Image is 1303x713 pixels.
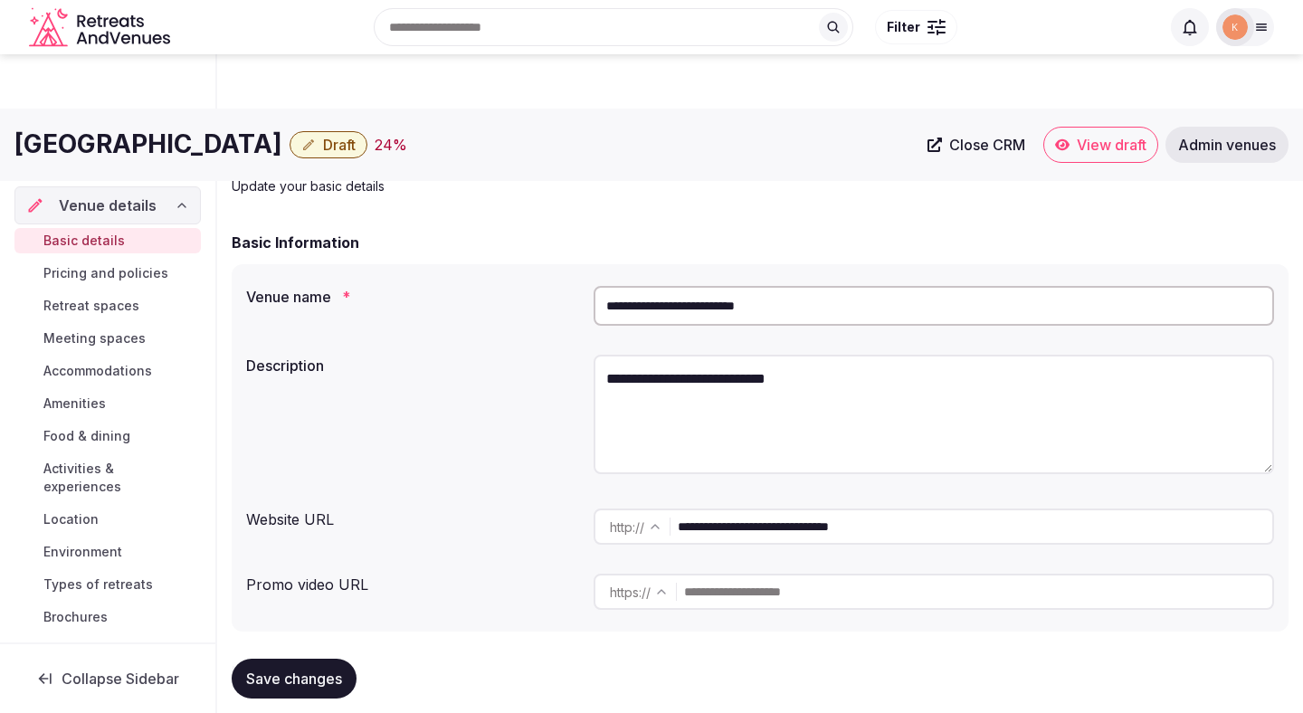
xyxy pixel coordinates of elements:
span: Basic details [43,232,125,250]
a: Environment [14,539,201,565]
a: Food & dining [14,423,201,449]
label: Description [246,358,579,373]
div: Website URL [246,501,579,530]
a: Ownership [14,641,201,679]
a: Visit the homepage [29,7,174,48]
span: Brochures [43,608,108,626]
span: Amenities [43,395,106,413]
span: View draft [1077,136,1146,154]
button: Draft [290,131,367,158]
a: Amenities [14,391,201,416]
span: Accommodations [43,362,152,380]
button: 24% [375,134,407,156]
a: View draft [1043,127,1158,163]
span: Close CRM [949,136,1025,154]
img: katsabado [1222,14,1248,40]
a: Basic details [14,228,201,253]
span: Collapse Sidebar [62,670,179,688]
button: Filter [875,10,957,44]
a: Brochures [14,604,201,630]
span: Meeting spaces [43,329,146,347]
h2: Basic Information [232,232,359,253]
button: Save changes [232,659,357,699]
a: Activities & experiences [14,456,201,499]
a: Types of retreats [14,572,201,597]
span: Venue details [59,195,157,216]
a: Meeting spaces [14,326,201,351]
span: Food & dining [43,427,130,445]
h1: [GEOGRAPHIC_DATA] [14,127,282,162]
a: Retreat spaces [14,293,201,318]
span: Draft [323,136,356,154]
button: Collapse Sidebar [14,659,201,699]
a: Close CRM [917,127,1036,163]
span: Types of retreats [43,575,153,594]
span: Environment [43,543,122,561]
div: Promo video URL [246,566,579,595]
svg: Retreats and Venues company logo [29,7,174,48]
p: Update your basic details [232,177,840,195]
a: Admin venues [1165,127,1289,163]
a: Location [14,507,201,532]
a: Pricing and policies [14,261,201,286]
span: Location [43,510,99,528]
a: Accommodations [14,358,201,384]
div: 24 % [375,134,407,156]
span: Save changes [246,670,342,688]
span: Admin venues [1178,136,1276,154]
label: Venue name [246,290,579,304]
span: Retreat spaces [43,297,139,315]
span: Filter [887,18,920,36]
span: Activities & experiences [43,460,194,496]
span: Pricing and policies [43,264,168,282]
